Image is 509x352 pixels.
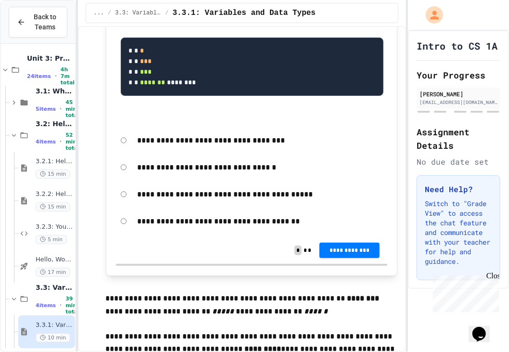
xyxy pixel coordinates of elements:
span: Hello, World - Quiz [36,256,73,264]
div: [PERSON_NAME] [420,90,497,98]
div: No due date set [417,156,500,168]
span: 4 items [36,139,56,145]
h2: Your Progress [417,68,500,82]
p: Switch to "Grade View" to access the chat feature and communicate with your teacher for help and ... [425,199,492,266]
div: Chat with us now!Close [4,4,66,61]
button: Back to Teams [9,7,67,38]
span: 3.3.1: Variables and Data Types [173,7,316,19]
span: • [60,138,62,145]
span: / [108,9,111,17]
h2: Assignment Details [417,125,500,152]
iframe: chat widget [429,272,499,313]
h1: Intro to CS 1A [417,39,497,52]
span: / [165,9,168,17]
span: • [60,105,62,113]
iframe: chat widget [469,313,499,342]
span: ... [94,9,104,17]
div: [EMAIL_ADDRESS][DOMAIN_NAME] [420,99,497,106]
span: 3.3: Variables and Data Types [36,283,73,292]
span: 52 min total [65,132,79,151]
span: 5 items [36,106,56,112]
span: 4 items [36,302,56,309]
span: Back to Teams [31,12,59,32]
span: 3.2.1: Hello, World! [36,157,73,166]
span: 10 min [36,333,70,342]
span: 15 min [36,202,70,211]
span: 3.2.2: Hello, World! - Review [36,190,73,198]
span: Unit 3: Programming Fundamentals [27,54,73,63]
span: 5 min [36,235,67,244]
h3: Need Help? [425,183,492,195]
span: 3.3.1: Variables and Data Types [36,321,73,329]
span: 24 items [27,73,51,79]
span: • [55,72,57,80]
span: 3.2: Hello, World! [36,119,73,128]
span: 3.2.3: Your Name and Favorite Movie [36,223,73,231]
span: 3.3: Variables and Data Types [115,9,161,17]
span: 4h 7m total [61,66,75,86]
span: 3.1: What is Code? [36,87,73,95]
span: 39 min total [65,296,79,315]
span: 17 min [36,268,70,277]
span: 15 min [36,169,70,179]
div: My Account [416,4,445,26]
span: • [60,301,62,309]
span: 45 min total [65,99,79,118]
